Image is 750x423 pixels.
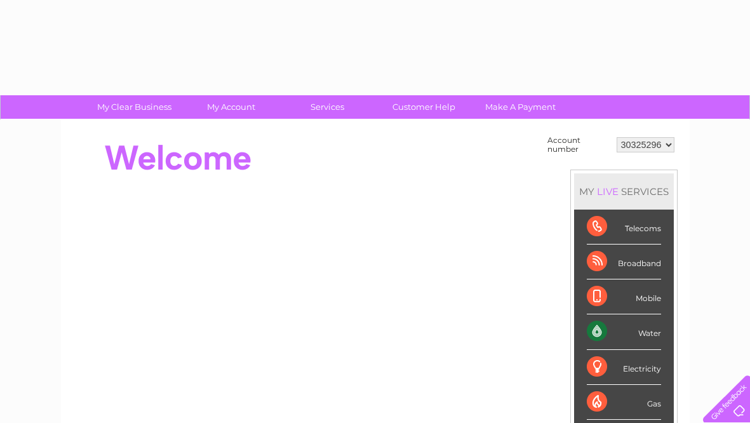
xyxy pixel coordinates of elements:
a: Services [275,95,380,119]
div: MY SERVICES [574,173,674,210]
div: Gas [587,385,661,420]
a: My Account [178,95,283,119]
div: LIVE [594,185,621,198]
div: Broadband [587,245,661,279]
a: My Clear Business [82,95,187,119]
a: Customer Help [372,95,476,119]
a: Make A Payment [468,95,573,119]
td: Account number [544,133,613,157]
div: Water [587,314,661,349]
div: Electricity [587,350,661,385]
div: Mobile [587,279,661,314]
div: Telecoms [587,210,661,245]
